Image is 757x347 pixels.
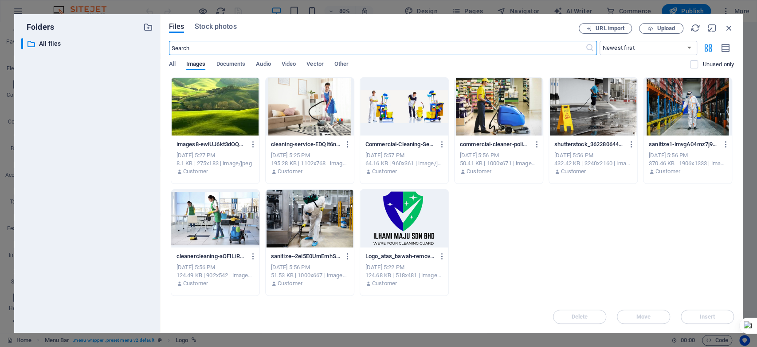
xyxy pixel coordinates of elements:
[271,252,341,260] p: sanitize--2ei5E0UmEmhSQAX2_obhQ.jpg
[460,140,530,148] p: commercial-cleaner-polishing-supermarket-floor-79LdccDV1mUwNa0V-xuidQ.jpg
[39,39,137,49] p: All files
[707,23,717,33] i: Minimize
[579,23,632,34] button: URL import
[724,23,734,33] i: Close
[657,26,675,31] span: Upload
[655,168,680,175] p: Customer
[561,168,586,175] p: Customer
[195,21,236,32] span: Stock photos
[372,168,397,175] p: Customer
[554,160,632,168] div: 432.42 KB | 3240x2160 | image/jpeg
[372,279,397,287] p: Customer
[649,160,726,168] div: 370.46 KB | 1906x1333 | image/jpeg
[169,21,184,32] span: Files
[460,152,537,160] div: [DATE] 5:56 PM
[271,152,349,160] div: [DATE] 5:25 PM
[306,59,324,71] span: Vector
[177,263,254,271] div: [DATE] 5:56 PM
[177,252,246,260] p: cleanercleaning-aOFILiR7eYQ7y1PiSTz_PA.jpeg
[278,279,302,287] p: Customer
[365,160,443,168] div: 64.16 KB | 960x361 | image/jpeg
[169,41,585,55] input: Search
[365,252,435,260] p: Logo_atas_bawah-removebg-preview-Qixa4My_LffZUnBmeVrcnw.png
[271,160,349,168] div: 195.28 KB | 1102x768 | image/jpeg
[639,23,683,34] button: Upload
[21,38,23,49] div: ​
[169,59,176,71] span: All
[183,168,208,175] p: Customer
[271,263,349,271] div: [DATE] 5:56 PM
[596,26,624,31] span: URL import
[460,160,537,168] div: 50.41 KB | 1000x671 | image/jpeg
[554,140,624,148] p: shutterstock_362280644-r4ld21Yq91Rogkn4ANG-MA.jpg
[365,271,443,279] div: 124.68 KB | 518x481 | image/png
[186,59,206,71] span: Images
[177,152,254,160] div: [DATE] 5:27 PM
[365,263,443,271] div: [DATE] 5:22 PM
[21,21,54,33] p: Folders
[278,168,302,175] p: Customer
[365,140,435,148] p: Commercial-Cleaning-Service-3GM_w4z-n3FdflE1tseMpQ.jpg
[690,23,700,33] i: Reload
[365,152,443,160] div: [DATE] 5:57 PM
[702,60,734,68] p: Displays only files that are not in use on the website. Files added during this session can still...
[143,22,153,32] i: Create new folder
[256,59,271,71] span: Audio
[183,279,208,287] p: Customer
[271,271,349,279] div: 51.53 KB | 1000x667 | image/webp
[334,59,349,71] span: Other
[467,168,491,175] p: Customer
[177,271,254,279] div: 124.49 KB | 902x542 | image/jpeg
[282,59,296,71] span: Video
[177,140,246,148] p: images8-ewlUJ6kt3dOQv0kWvG75-Q.jpeg
[649,140,718,148] p: sanitize1-lmvgA04mz7j9_7Yfkd-9Sw.jpg
[271,140,341,148] p: cleaning-service-EDQIt6nrPnnQCEMjgoXGzA.jpg
[216,59,245,71] span: Documents
[177,160,254,168] div: 8.1 KB | 275x183 | image/jpeg
[554,152,632,160] div: [DATE] 5:56 PM
[649,152,726,160] div: [DATE] 5:56 PM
